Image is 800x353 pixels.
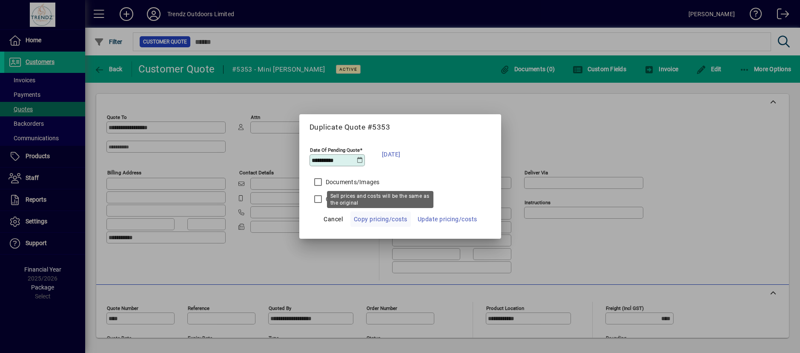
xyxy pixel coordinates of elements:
button: Update pricing/costs [414,211,481,227]
span: Update pricing/costs [418,214,477,224]
h5: Duplicate Quote #5353 [310,123,491,132]
div: Sell prices and costs will be the same as the original [327,191,433,208]
span: Copy pricing/costs [354,214,407,224]
span: Cancel [324,214,343,224]
span: [DATE] [382,149,401,159]
button: Cancel [320,211,347,227]
button: [DATE] [378,144,405,165]
mat-label: Date Of Pending Quote [310,147,360,153]
label: Documents/Images [324,178,380,186]
button: Copy pricing/costs [350,211,411,227]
